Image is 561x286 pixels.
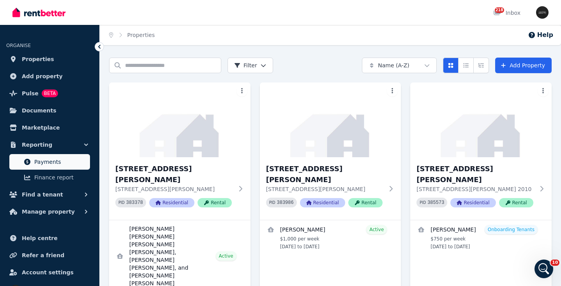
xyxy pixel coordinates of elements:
[6,183,150,207] div: Iconic says…
[38,10,97,18] p: The team can also help
[102,39,108,45] a: Source reference 8598176:
[458,58,474,73] button: Compact list view
[550,260,559,266] span: 10
[443,58,459,73] button: Card view
[6,187,93,202] button: Find a tenant
[260,82,401,220] a: 1/1 Mitchell St, North Bondi - 32[STREET_ADDRESS][PERSON_NAME][STREET_ADDRESS][PERSON_NAME]PID 38...
[427,200,444,205] code: 385573
[6,160,150,183] div: The RentBetter Team says…
[416,185,535,193] p: [STREET_ADDRESS][PERSON_NAME] 2010
[42,89,58,97] span: BETA
[109,82,251,220] a: 1/1 Henderson St, Bondi - 10[STREET_ADDRESS][PERSON_NAME][STREET_ADDRESS][PERSON_NAME]PID 383378R...
[25,226,31,233] button: Gif picker
[410,82,552,220] a: 1/4 Little Riley St, Surry Hills - 44[STREET_ADDRESS][PERSON_NAME][STREET_ADDRESS][PERSON_NAME] 2...
[493,9,520,17] div: Inbox
[234,61,257,69] span: Filter
[126,200,143,205] code: 383378
[528,30,553,40] button: Help
[22,207,75,216] span: Manage property
[6,120,93,135] a: Marketplace
[410,82,552,157] img: 1/4 Little Riley St, Surry Hills - 44
[22,268,74,277] span: Account settings
[260,82,401,157] img: 1/1 Mitchell St, North Bondi - 32
[34,173,87,182] span: Finance report
[149,198,194,207] span: Residential
[378,61,409,69] span: Name (A-Z)
[12,49,143,87] div: If it's still not visible, you can alternatively for assistance with your lease agreement deliver...
[22,89,39,98] span: Pulse
[37,226,43,233] button: Upload attachment
[22,233,58,243] span: Help centre
[387,86,398,97] button: More options
[134,223,146,236] button: Send a message…
[236,86,247,97] button: More options
[348,198,383,207] span: Rental
[115,163,233,185] h3: [STREET_ADDRESS][PERSON_NAME]
[473,58,489,73] button: Expanded list view
[420,200,426,205] small: PID
[18,121,143,128] li: When you last sent the agreements
[12,22,115,36] b: Look for a navy blue circle with a message bubble
[260,220,401,254] a: View details for Bethany Walker
[22,72,63,81] span: Add property
[72,188,143,196] div: yes but ill need an answer
[198,198,232,207] span: Rental
[12,7,65,18] img: RentBetter
[416,163,535,185] h3: [STREET_ADDRESS][PERSON_NAME]
[362,58,437,73] button: Name (A-Z)
[6,103,93,118] a: Documents
[6,230,93,246] a: Help centre
[228,58,273,73] button: Filter
[495,58,552,73] a: Add Property
[5,3,20,18] button: go back
[410,220,552,254] a: View details for Luis Perez
[450,198,496,207] span: Residential
[6,68,93,84] a: Add property
[9,154,90,170] a: Payments
[7,210,149,223] textarea: Message…
[6,247,93,263] a: Refer a friend
[49,226,56,233] button: Start recording
[499,198,533,207] span: Rental
[277,200,294,205] code: 383986
[118,200,125,205] small: PID
[6,160,111,177] div: Is that what you were looking for?
[22,123,60,132] span: Marketplace
[127,32,155,38] a: Properties
[65,183,150,200] div: yes but ill need an answer
[22,54,54,64] span: Properties
[22,106,56,115] span: Documents
[536,6,549,19] img: Iconic Realty Pty Ltd
[6,86,93,101] a: PulseBETA
[19,64,114,70] a: [EMAIL_ADDRESS][DOMAIN_NAME]
[269,200,275,205] small: PID
[34,157,87,167] span: Payments
[12,22,143,45] div: - it should be positioned at the bottom right of your screen.
[22,140,52,149] span: Reporting
[22,190,63,199] span: Find a tenant
[9,170,90,185] a: Finance report
[38,4,103,10] h1: The RentBetter Team
[109,82,251,157] img: 1/1 Henderson St, Bondi - 10
[12,226,18,233] button: Emoji picker
[538,86,549,97] button: More options
[535,260,553,278] iframe: Intercom live chat
[12,57,114,71] b: email us directly at
[100,25,164,45] nav: Breadcrumb
[22,4,35,17] img: Profile image for The RentBetter Team
[266,163,384,185] h3: [STREET_ADDRESS][PERSON_NAME]
[18,102,143,110] li: Property address: [STREET_ADDRESS]
[12,132,143,155] div: Our team is available 9:00am - 6:30pm (AEDT), [DATE] to [DATE], and we'll investigate the backend...
[22,251,64,260] span: Refer a friend
[12,91,143,98] div: When contacting us, please include:
[122,3,137,18] button: Home
[6,204,93,219] button: Manage property
[300,198,345,207] span: Residential
[6,51,93,67] a: Properties
[137,3,151,17] div: Close
[6,265,93,280] a: Account settings
[6,43,31,48] span: ORGANISE
[6,137,93,153] button: Reporting
[115,185,233,193] p: [STREET_ADDRESS][PERSON_NAME]
[12,165,105,172] div: Is that what you were looking for?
